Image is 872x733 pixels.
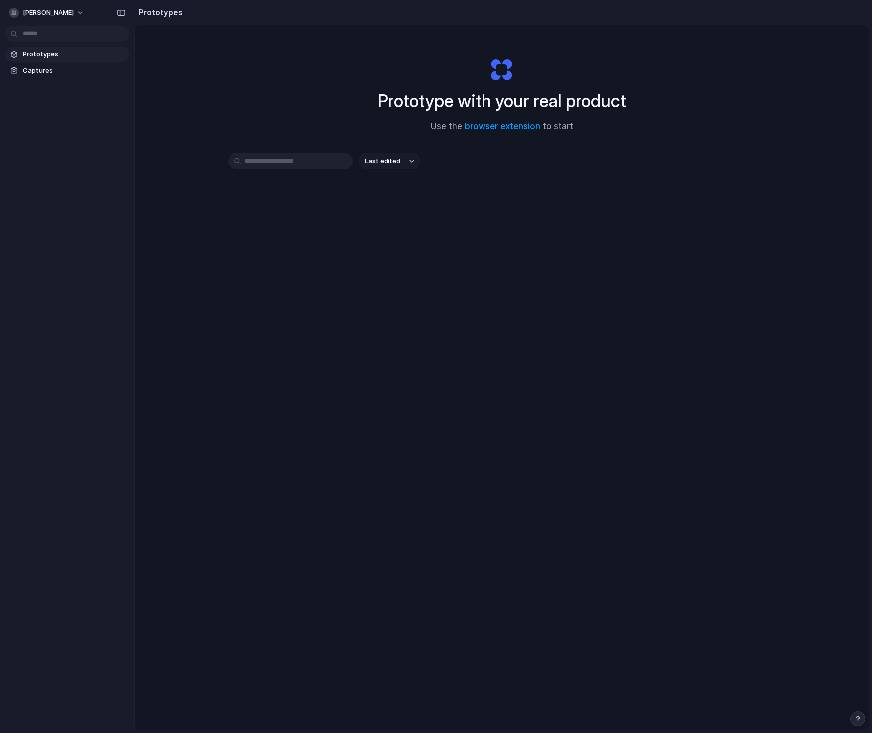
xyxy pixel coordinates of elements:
button: [PERSON_NAME] [5,5,89,21]
span: [PERSON_NAME] [23,8,74,18]
h1: Prototype with your real product [378,88,626,114]
span: Prototypes [23,49,125,59]
button: Last edited [359,153,420,169]
h2: Prototypes [134,6,183,18]
span: Captures [23,66,125,76]
span: Last edited [365,156,400,166]
span: Use the to start [431,120,573,133]
a: Captures [5,63,129,78]
a: browser extension [465,121,540,131]
a: Prototypes [5,47,129,62]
